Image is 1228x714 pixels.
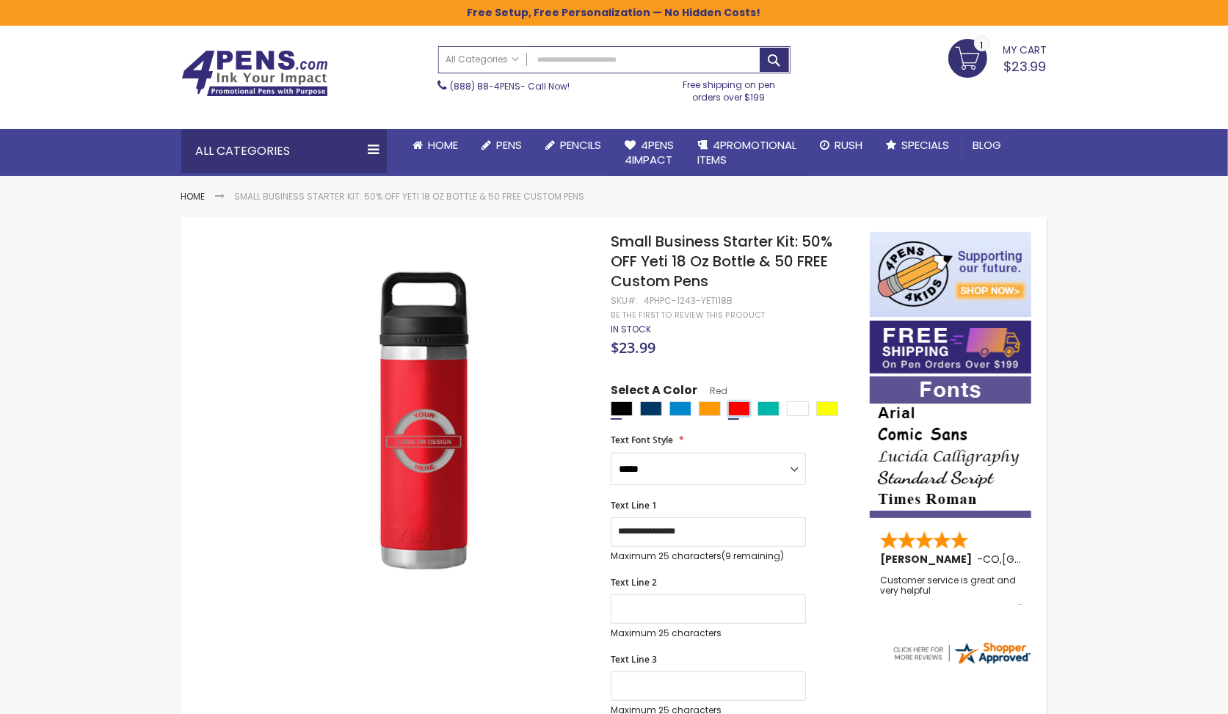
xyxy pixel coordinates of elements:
[973,137,1002,153] span: Blog
[667,73,791,103] div: Free shipping on pen orders over $199
[471,129,534,161] a: Pens
[669,401,691,416] div: Big Wave Blue
[902,137,950,153] span: Specials
[611,499,657,511] span: Text Line 1
[611,550,806,562] p: Maximum 25 characters
[181,129,387,173] div: All Categories
[451,80,570,92] span: - Call Now!
[1004,57,1047,76] span: $23.99
[611,323,651,335] span: In stock
[451,80,521,92] a: (888) 88-4PENS
[816,401,838,416] div: Yellow
[614,129,686,177] a: 4Pens4impact
[611,382,697,402] span: Select A Color
[962,129,1014,161] a: Blog
[497,137,523,153] span: Pens
[429,137,459,153] span: Home
[255,253,591,589] img: rescue-red-4phpc-ces-yeti18b-authentic-yeti-18-oz-bottle_1_1_1.jpg
[611,310,765,321] a: Be the first to review this product
[722,550,784,562] span: (9 remaining)
[611,338,655,357] span: $23.99
[446,54,520,65] span: All Categories
[644,295,733,307] div: 4PHPC-1243-YETI18B
[977,552,1110,567] span: - ,
[728,401,750,416] div: Red
[787,401,809,416] div: White
[235,191,585,203] li: Small Business Starter Kit: 50% OFF Yeti 18 Oz Bottle & 50 FREE Custom Pens
[891,640,1032,666] img: 4pens.com widget logo
[181,190,206,203] a: Home
[611,627,806,639] p: Maximum 25 characters
[611,324,651,335] div: Availability
[611,576,657,589] span: Text Line 2
[625,137,675,167] span: 4Pens 4impact
[402,129,471,161] a: Home
[809,129,875,161] a: Rush
[880,552,977,567] span: [PERSON_NAME]
[1002,552,1110,567] span: [GEOGRAPHIC_DATA]
[1107,674,1228,714] iframe: Reseñas de Clientes en Google
[181,50,328,97] img: 4Pens Custom Pens and Promotional Products
[875,129,962,161] a: Specials
[611,401,633,416] div: Black
[697,385,727,397] span: Red
[439,47,527,71] a: All Categories
[561,137,602,153] span: Pencils
[981,38,984,52] span: 1
[611,294,638,307] strong: SKU
[698,137,797,167] span: 4PROMOTIONAL ITEMS
[948,39,1047,76] a: $23.99 1
[870,321,1031,374] img: Free shipping on orders over $199
[699,401,721,416] div: Orange
[983,552,1000,567] span: CO
[870,376,1031,518] img: font-personalization-examples
[640,401,662,416] div: Navy Blue
[534,129,614,161] a: Pencils
[835,137,863,153] span: Rush
[870,232,1031,317] img: 4pens 4 kids
[611,653,657,666] span: Text Line 3
[611,434,673,446] span: Text Font Style
[757,401,780,416] div: Teal
[891,657,1032,669] a: 4pens.com certificate URL
[880,575,1022,607] div: Customer service is great and very helpful
[686,129,809,177] a: 4PROMOTIONALITEMS
[611,231,832,291] span: Small Business Starter Kit: 50% OFF Yeti 18 Oz Bottle & 50 FREE Custom Pens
